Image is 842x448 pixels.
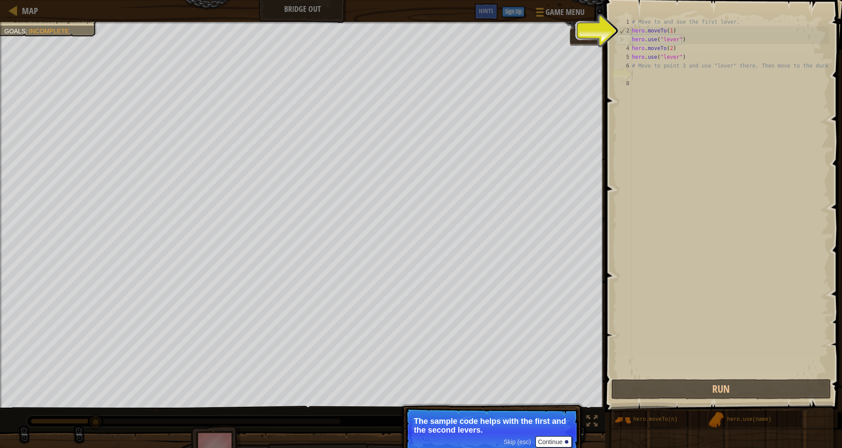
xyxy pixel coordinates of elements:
[22,5,38,17] span: Map
[614,412,631,428] img: portrait.png
[18,5,38,17] a: Map
[708,412,725,428] img: portrait.png
[503,438,531,445] span: Skip (esc)
[618,35,632,44] div: 3
[546,7,585,18] span: Game Menu
[25,28,29,35] span: :
[633,416,678,423] span: hero.moveTo(n)
[617,18,632,26] div: 1
[4,28,25,35] span: Goals
[727,416,771,423] span: hero.use(name)
[502,7,524,17] button: Sign Up
[617,61,632,70] div: 6
[586,31,595,43] div: 0
[618,26,632,35] div: 2
[611,379,831,399] button: Run
[29,28,69,35] span: Incomplete
[617,53,632,61] div: 5
[535,436,572,448] button: Continue
[479,7,493,15] span: Hints
[617,70,632,79] div: 7
[414,417,570,434] p: The sample code helps with the first and the second levers.
[617,44,632,53] div: 4
[529,4,590,24] button: Game Menu
[570,27,599,46] div: Team 'humans' has 0 gold.
[617,79,632,88] div: 8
